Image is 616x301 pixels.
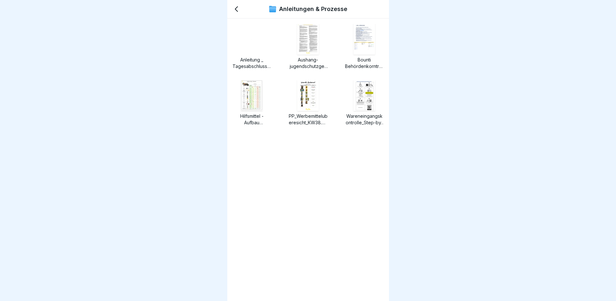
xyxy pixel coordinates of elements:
p: Aushang-jugendschutzgesetz PP2025.pdf [289,57,328,70]
p: Bounti Behördenkorntrolle.pdf [345,57,384,70]
p: Wareneingangskontrolle_Step-by-Step_Anleitung_V1.pdf [345,113,384,126]
a: image thumbnailAnleitung _ Tagesabschluss.pdf [232,24,271,70]
a: image thumbnailBounti Behördenkorntrolle.pdf [345,24,384,70]
p: Anleitung _ Tagesabschluss.pdf [232,57,271,70]
img: image thumbnail [353,24,375,55]
p: Hilfsmittel - Aufbau Terrasse.pdf [232,113,271,126]
img: image thumbnail [297,24,319,55]
p: Anleitungen & Prozesse [279,6,347,13]
p: PP_Werbemitteluberesicht_KW38.pdf [289,113,328,126]
a: image thumbnailPP_Werbemitteluberesicht_KW38.pdf [289,80,328,126]
a: image thumbnailAushang-jugendschutzgesetz PP2025.pdf [289,24,328,70]
a: image thumbnailHilfsmittel - Aufbau Terrasse.pdf [232,80,271,126]
img: image thumbnail [353,80,375,111]
img: image thumbnail [241,80,263,111]
a: image thumbnailWareneingangskontrolle_Step-by-Step_Anleitung_V1.pdf [345,80,384,126]
img: image thumbnail [297,80,319,111]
